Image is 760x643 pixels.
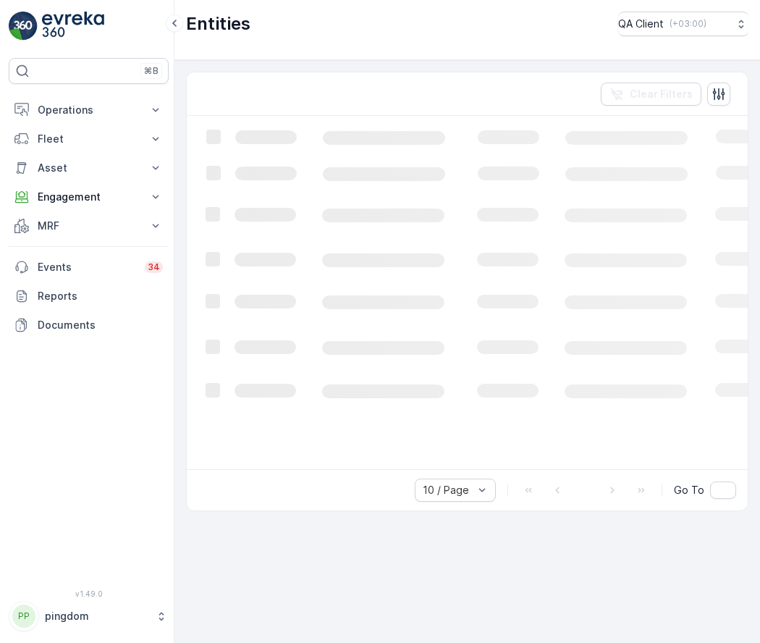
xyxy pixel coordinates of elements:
button: Asset [9,154,169,182]
img: logo [9,12,38,41]
button: PPpingdom [9,601,169,631]
button: Fleet [9,125,169,154]
p: Operations [38,103,140,117]
p: ⌘B [144,65,159,77]
p: 34 [148,261,160,273]
a: Documents [9,311,169,340]
a: Events34 [9,253,169,282]
div: PP [12,605,35,628]
button: MRF [9,211,169,240]
p: Events [38,260,136,274]
p: Documents [38,318,163,332]
span: Go To [674,483,704,497]
p: Engagement [38,190,140,204]
a: Reports [9,282,169,311]
button: QA Client(+03:00) [618,12,748,36]
button: Engagement [9,182,169,211]
p: MRF [38,219,140,233]
button: Operations [9,96,169,125]
p: Asset [38,161,140,175]
p: Entities [186,12,250,35]
p: Fleet [38,132,140,146]
p: ( +03:00 ) [670,18,706,30]
button: Clear Filters [601,83,701,106]
img: logo_light-DOdMpM7g.png [42,12,104,41]
p: QA Client [618,17,664,31]
p: Clear Filters [630,87,693,101]
span: v 1.49.0 [9,589,169,598]
p: pingdom [45,609,148,623]
p: Reports [38,289,163,303]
